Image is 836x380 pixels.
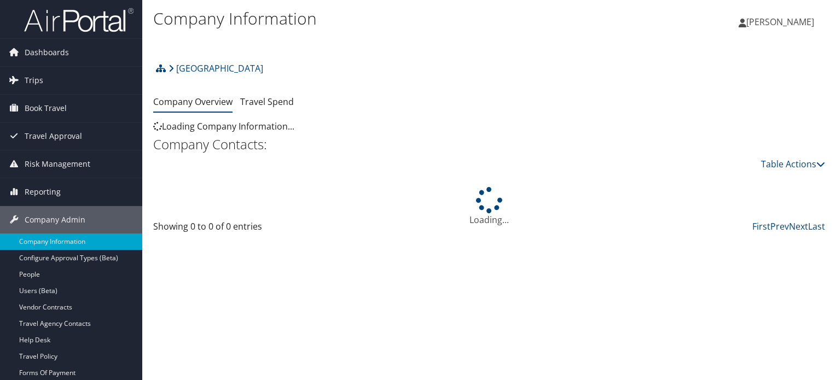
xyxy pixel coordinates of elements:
[746,16,814,28] span: [PERSON_NAME]
[25,150,90,178] span: Risk Management
[770,220,789,232] a: Prev
[739,5,825,38] a: [PERSON_NAME]
[25,122,82,150] span: Travel Approval
[153,220,309,238] div: Showing 0 to 0 of 0 entries
[808,220,825,232] a: Last
[752,220,770,232] a: First
[25,178,61,206] span: Reporting
[789,220,808,232] a: Next
[761,158,825,170] a: Table Actions
[153,187,825,226] div: Loading...
[153,7,601,30] h1: Company Information
[153,135,825,154] h2: Company Contacts:
[25,95,67,122] span: Book Travel
[25,67,43,94] span: Trips
[25,206,85,233] span: Company Admin
[169,57,263,79] a: [GEOGRAPHIC_DATA]
[153,120,294,132] span: Loading Company Information...
[153,96,233,108] a: Company Overview
[240,96,294,108] a: Travel Spend
[24,7,133,33] img: airportal-logo.png
[25,39,69,66] span: Dashboards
